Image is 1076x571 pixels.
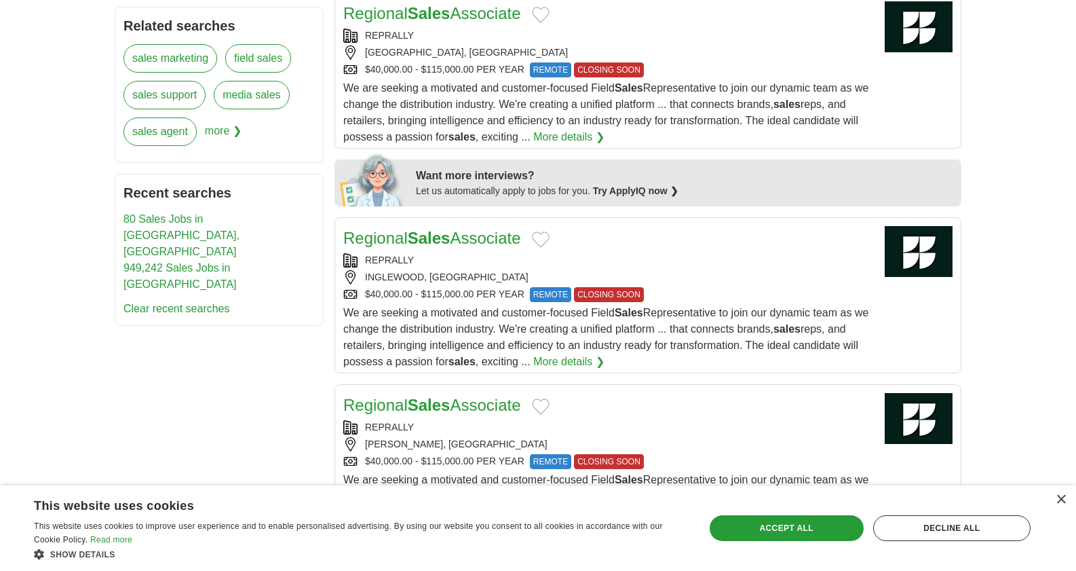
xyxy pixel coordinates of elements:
[416,168,953,184] div: Want more interviews?
[773,323,801,335] strong: sales
[34,521,663,545] span: This website uses cookies to improve user experience and to enable personalised advertising. By u...
[123,44,217,73] a: sales marketing
[343,437,874,452] div: [PERSON_NAME], [GEOGRAPHIC_DATA]
[773,98,801,110] strong: sales
[343,4,521,22] a: RegionalSalesAssociate
[123,213,239,257] a: 80 Sales Jobs in [GEOGRAPHIC_DATA], [GEOGRAPHIC_DATA]
[343,62,874,77] div: $40,000.00 - $115,000.00 PER YEAR
[214,81,289,109] a: media sales
[123,16,315,36] h2: Related searches
[574,62,644,77] span: CLOSING SOON
[615,474,643,485] strong: Sales
[123,262,237,290] a: 949,242 Sales Jobs in [GEOGRAPHIC_DATA]
[593,185,678,196] a: Try ApplyIQ now ❯
[710,515,864,541] div: Accept all
[343,253,874,268] div: REPRALLY
[574,454,644,469] span: CLOSING SOON
[1056,495,1066,505] div: Close
[225,44,291,73] a: field sales
[90,535,132,545] a: Read more, opens a new window
[343,29,874,43] div: REPRALLY
[123,303,230,314] a: Clear recent searches
[343,454,874,469] div: $40,000.00 - $115,000.00 PER YEAR
[343,307,868,367] span: We are seeking a motivated and customer-focused Field Representative to join our dynamic team as ...
[533,354,604,370] a: More details ❯
[123,117,197,146] a: sales agent
[873,515,1031,541] div: Decline all
[530,287,571,302] span: REMOTE
[885,1,953,52] img: Company logo
[408,396,450,414] strong: Sales
[343,270,874,284] div: INGLEWOOD, [GEOGRAPHIC_DATA]
[343,420,874,435] div: REPRALLY
[408,4,450,22] strong: Sales
[408,229,450,247] strong: Sales
[123,81,206,109] a: sales support
[574,287,644,302] span: CLOSING SOON
[343,287,874,302] div: $40,000.00 - $115,000.00 PER YEAR
[532,399,550,415] button: Add to favorite jobs
[615,307,643,318] strong: Sales
[533,129,604,145] a: More details ❯
[615,82,643,94] strong: Sales
[885,226,953,277] img: Company logo
[50,550,115,559] span: Show details
[343,229,521,247] a: RegionalSalesAssociate
[343,82,868,143] span: We are seeking a motivated and customer-focused Field Representative to join our dynamic team as ...
[416,184,953,198] div: Let us automatically apply to jobs for you.
[530,62,571,77] span: REMOTE
[34,547,685,561] div: Show details
[343,45,874,60] div: [GEOGRAPHIC_DATA], [GEOGRAPHIC_DATA]
[123,183,315,203] h2: Recent searches
[343,396,521,414] a: RegionalSalesAssociate
[532,232,550,248] button: Add to favorite jobs
[34,494,651,514] div: This website uses cookies
[343,474,868,534] span: We are seeking a motivated and customer-focused Field Representative to join our dynamic team as ...
[205,117,242,154] span: more ❯
[340,152,406,206] img: apply-iq-scientist.png
[532,7,550,23] button: Add to favorite jobs
[448,356,476,367] strong: sales
[448,131,476,143] strong: sales
[530,454,571,469] span: REMOTE
[885,393,953,444] img: Company logo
